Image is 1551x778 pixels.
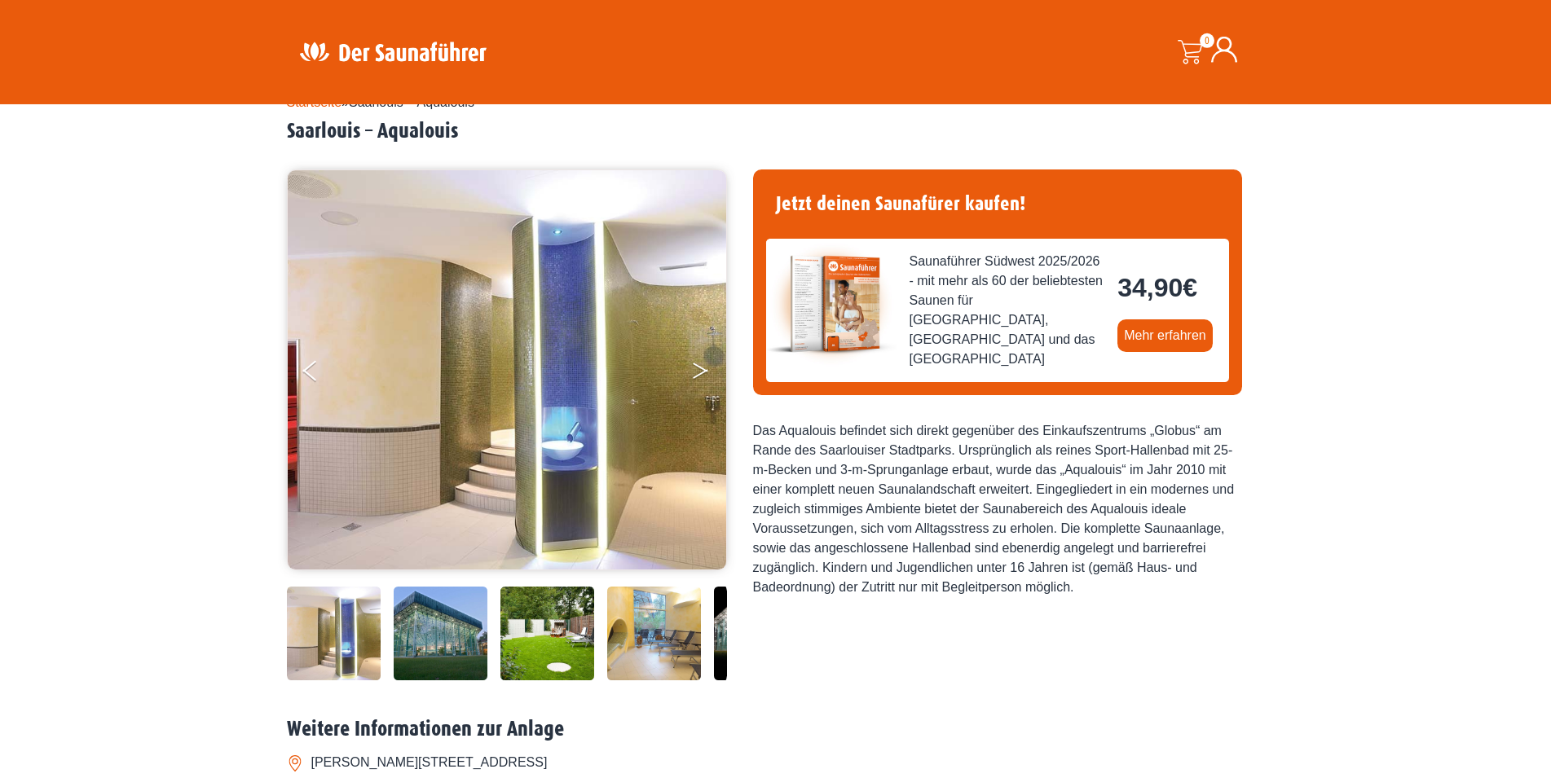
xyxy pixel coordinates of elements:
[287,717,1265,742] h2: Weitere Informationen zur Anlage
[1200,33,1214,48] span: 0
[1117,273,1197,302] bdi: 34,90
[766,182,1229,226] h4: Jetzt deinen Saunafürer kaufen!
[910,252,1105,369] span: Saunaführer Südwest 2025/2026 - mit mehr als 60 der beliebtesten Saunen für [GEOGRAPHIC_DATA], [G...
[753,421,1242,597] div: Das Aqualouis befindet sich direkt gegenüber des Einkaufszentrums „Globus“ am Rande des Saarlouis...
[766,239,897,369] img: der-saunafuehrer-2025-suedwest.jpg
[1117,319,1213,352] a: Mehr erfahren
[287,749,1265,776] li: [PERSON_NAME][STREET_ADDRESS]
[303,354,344,394] button: Previous
[1183,273,1197,302] span: €
[691,354,732,394] button: Next
[287,119,1265,144] h2: Saarlouis – Aqualouis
